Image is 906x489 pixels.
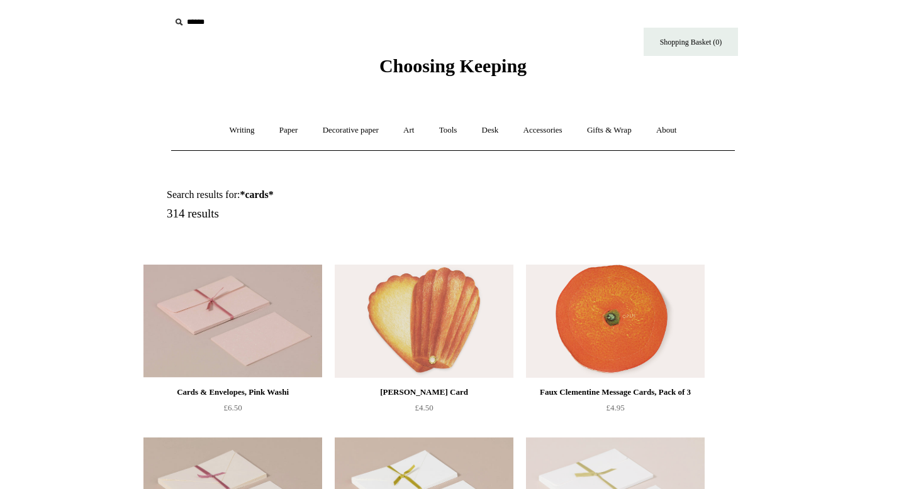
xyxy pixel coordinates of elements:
a: Cards & Envelopes, Pink Washi £6.50 [143,385,322,436]
a: About [645,114,688,147]
a: Shopping Basket (0) [644,28,738,56]
h1: Search results for: [167,189,467,201]
a: Faux Clementine Message Cards, Pack of 3 Faux Clementine Message Cards, Pack of 3 [526,265,705,378]
div: [PERSON_NAME] Card [338,385,510,400]
img: Madeleine Greeting Card [335,265,513,378]
span: £4.50 [415,403,433,412]
a: Accessories [512,114,574,147]
a: Choosing Keeping [379,65,527,74]
a: Writing [218,114,266,147]
a: Decorative paper [311,114,390,147]
span: £6.50 [223,403,242,412]
span: Choosing Keeping [379,55,527,76]
a: Gifts & Wrap [576,114,643,147]
a: Tools [428,114,469,147]
a: Art [392,114,425,147]
a: [PERSON_NAME] Card £4.50 [335,385,513,436]
h5: 314 results [167,207,467,221]
a: Cards & Envelopes, Pink Washi Cards & Envelopes, Pink Washi [143,265,322,378]
a: Desk [471,114,510,147]
span: £4.95 [606,403,624,412]
img: Cards & Envelopes, Pink Washi [143,265,322,378]
img: Faux Clementine Message Cards, Pack of 3 [526,265,705,378]
div: Cards & Envelopes, Pink Washi [147,385,319,400]
div: Faux Clementine Message Cards, Pack of 3 [529,385,702,400]
a: Madeleine Greeting Card Madeleine Greeting Card [335,265,513,378]
a: Paper [268,114,310,147]
a: Faux Clementine Message Cards, Pack of 3 £4.95 [526,385,705,436]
